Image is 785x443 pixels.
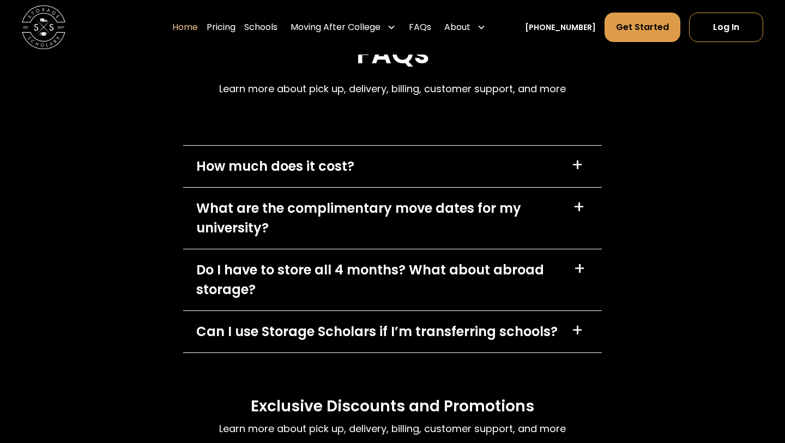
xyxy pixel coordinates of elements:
[219,421,566,436] p: Learn more about pick up, delivery, billing, customer support, and more
[244,12,277,43] a: Schools
[219,37,566,70] h2: FAQs
[219,81,566,96] p: Learn more about pick up, delivery, billing, customer support, and more
[605,13,680,42] a: Get Started
[573,260,585,278] div: +
[444,21,470,34] div: About
[573,199,585,216] div: +
[207,12,235,43] a: Pricing
[196,157,354,176] div: How much does it cost?
[22,5,65,49] img: Storage Scholars main logo
[571,157,583,174] div: +
[525,22,596,33] a: [PHONE_NUMBER]
[409,12,431,43] a: FAQs
[571,322,583,339] div: +
[689,13,763,42] a: Log In
[251,397,534,416] h3: Exclusive Discounts and Promotions
[440,12,490,43] div: About
[196,199,560,238] div: What are the complimentary move dates for my university?
[286,12,400,43] div: Moving After College
[196,322,558,342] div: Can I use Storage Scholars if I’m transferring schools?
[22,5,65,49] a: home
[196,260,560,300] div: Do I have to store all 4 months? What about abroad storage?
[291,21,381,34] div: Moving After College
[172,12,198,43] a: Home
